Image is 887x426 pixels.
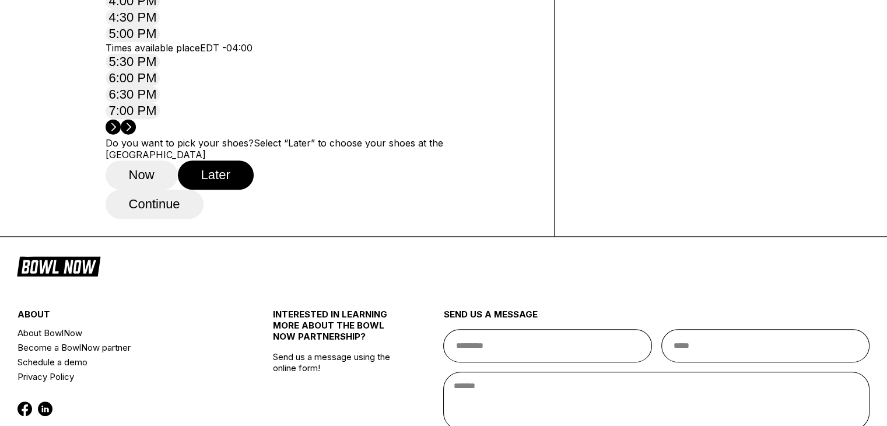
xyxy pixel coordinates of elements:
a: Schedule a demo [17,355,230,369]
div: about [17,309,230,326]
button: 5:30 PM [106,54,160,70]
button: Continue [106,190,204,219]
button: 6:00 PM [106,70,160,86]
button: 7:00 PM [106,103,160,119]
a: Become a BowlNow partner [17,340,230,355]
button: 5:00 PM [106,26,160,42]
label: Do you want to pick your shoes? [106,137,254,149]
span: Times available place [106,42,200,54]
button: Later [178,160,254,190]
div: INTERESTED IN LEARNING MORE ABOUT THE BOWL NOW PARTNERSHIP? [273,309,401,351]
label: Select “Later” to choose your shoes at the [GEOGRAPHIC_DATA] [106,137,443,160]
span: EDT -04:00 [200,42,253,54]
a: Privacy Policy [17,369,230,384]
button: 4:30 PM [106,9,160,26]
a: About BowlNow [17,326,230,340]
div: send us a message [443,309,870,329]
button: 6:30 PM [106,86,160,103]
button: Now [106,160,178,190]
